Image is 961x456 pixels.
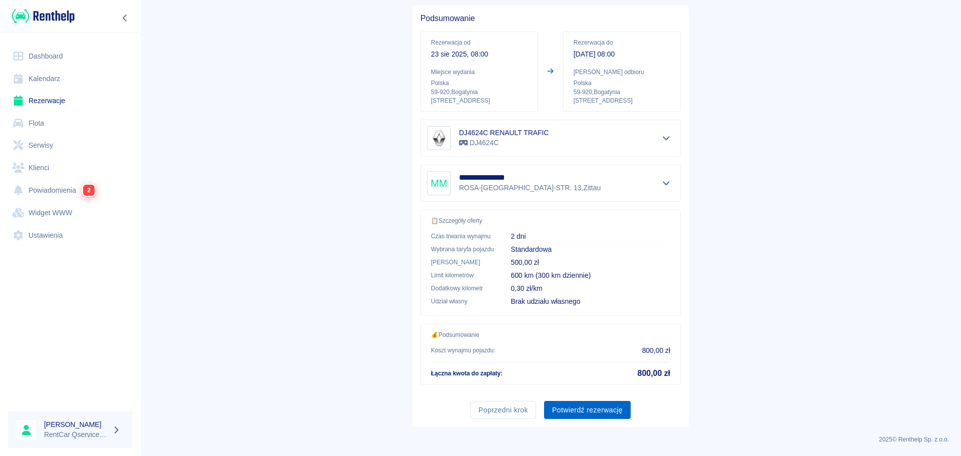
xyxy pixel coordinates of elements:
[658,131,675,145] button: Pokaż szczegóły
[511,231,670,242] p: 2 dni
[8,68,133,90] a: Kalendarz
[431,330,670,339] p: 💰 Podsumowanie
[638,368,670,378] h5: 800,00 zł
[470,401,536,419] button: Poprzedni krok
[574,49,670,60] p: [DATE] 08:00
[8,224,133,247] a: Ustawienia
[8,45,133,68] a: Dashboard
[431,38,528,47] p: Rezerwacja od
[431,258,495,267] p: [PERSON_NAME]
[459,128,549,138] h6: DJ4624C RENAULT TRAFIC
[431,97,528,105] p: [STREET_ADDRESS]
[511,244,670,255] p: Standardowa
[8,202,133,224] a: Widget WWW
[544,401,631,419] button: Potwierdź rezerwację
[431,346,496,355] p: Koszt wynajmu pojazdu :
[8,134,133,157] a: Serwisy
[511,283,670,294] p: 0,30 zł/km
[431,369,503,378] p: Łączna kwota do zapłaty :
[574,38,670,47] p: Rezerwacja do
[642,345,670,356] p: 800,00 zł
[429,128,449,148] img: Image
[152,435,949,444] p: 2025 © Renthelp Sp. z o.o.
[8,179,133,202] a: Powiadomienia2
[511,257,670,268] p: 500,00 zł
[431,297,495,306] p: Udział własny
[574,79,670,88] p: Polska
[431,79,528,88] p: Polska
[44,419,108,429] h6: [PERSON_NAME]
[83,185,95,196] span: 2
[459,138,549,148] p: DJ4624C
[8,157,133,179] a: Klienci
[574,97,670,105] p: [STREET_ADDRESS]
[511,270,670,281] p: 600 km (300 km dziennie)
[431,88,528,97] p: 59-920 , Bogatynia
[44,429,108,440] p: RentCar Qservice Damar Parts
[8,90,133,112] a: Rezerwacje
[118,12,133,25] button: Zwiń nawigację
[511,296,670,307] p: Brak udziału własnego
[431,216,670,225] p: 📋 Szczegóły oferty
[574,68,670,77] p: [PERSON_NAME] odbioru
[427,171,451,195] div: MM
[12,8,75,25] img: Renthelp logo
[431,68,528,77] p: Miejsce wydania
[431,245,495,254] p: Wybrana taryfa pojazdu
[658,176,675,190] button: Pokaż szczegóły
[431,271,495,280] p: Limit kilometrów
[459,183,601,193] p: ROSA-[GEOGRAPHIC_DATA]-STR. 13 , Zittau
[8,112,133,135] a: Flota
[420,14,681,24] h5: Podsumowanie
[431,232,495,241] p: Czas trwania wynajmu
[8,8,75,25] a: Renthelp logo
[431,49,528,60] p: 23 sie 2025, 08:00
[574,88,670,97] p: 59-920 , Bogatynia
[431,284,495,293] p: Dodatkowy kilometr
